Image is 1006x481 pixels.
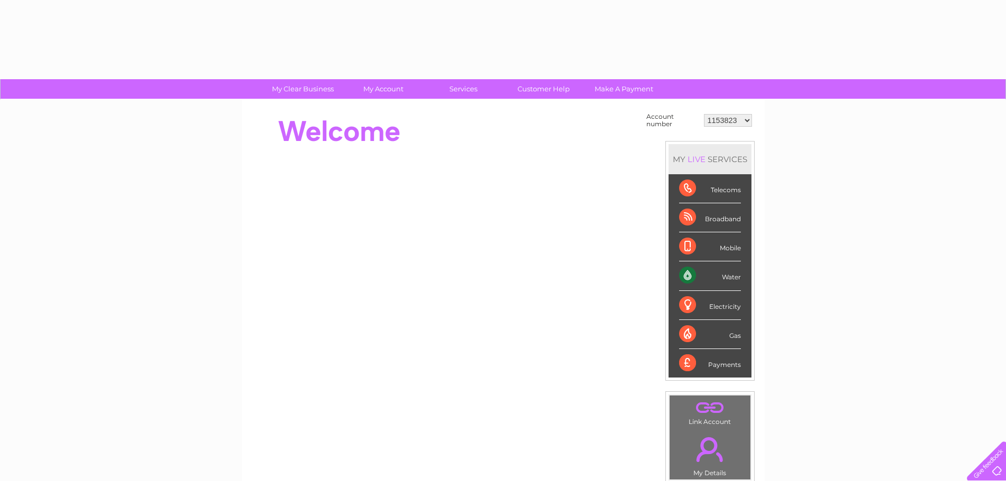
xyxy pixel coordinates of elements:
div: Water [679,261,741,290]
td: Link Account [669,395,751,428]
div: Electricity [679,291,741,320]
div: Mobile [679,232,741,261]
a: Make A Payment [580,79,667,99]
div: MY SERVICES [669,144,751,174]
div: Telecoms [679,174,741,203]
td: My Details [669,428,751,480]
a: . [672,398,748,417]
div: LIVE [685,154,708,164]
div: Gas [679,320,741,349]
a: My Account [340,79,427,99]
a: . [672,431,748,468]
a: Services [420,79,507,99]
a: Customer Help [500,79,587,99]
div: Payments [679,349,741,378]
td: Account number [644,110,701,130]
a: My Clear Business [259,79,346,99]
div: Broadband [679,203,741,232]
